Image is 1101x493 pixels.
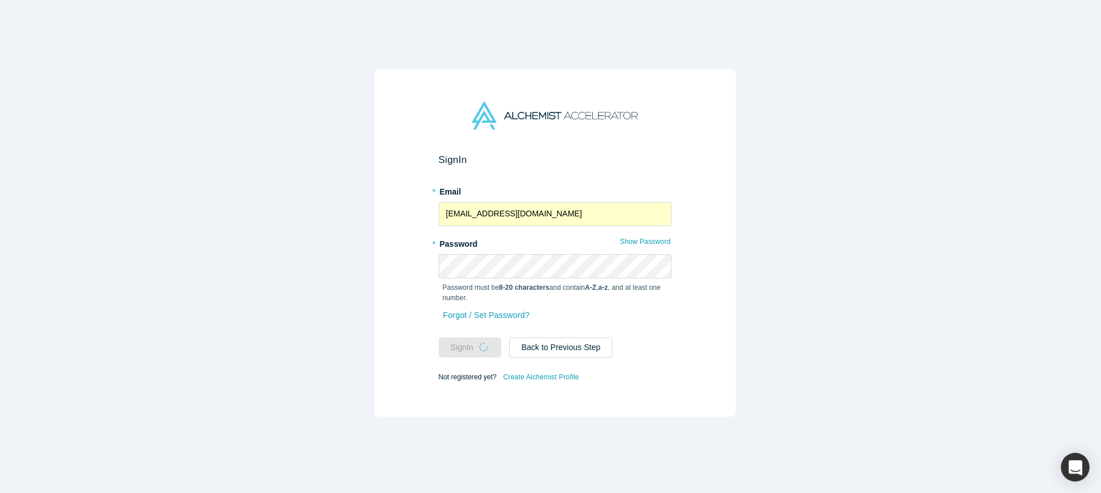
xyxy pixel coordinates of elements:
[439,372,497,381] span: Not registered yet?
[598,284,608,292] strong: a-z
[443,282,667,303] p: Password must be and contain , , and at least one number.
[502,370,579,385] a: Create Alchemist Profile
[443,305,530,325] a: Forgot / Set Password?
[439,154,671,166] h2: Sign In
[585,284,596,292] strong: A-Z
[439,182,671,198] label: Email
[499,284,549,292] strong: 8-20 characters
[509,337,612,358] button: Back to Previous Step
[439,234,671,250] label: Password
[619,234,671,249] button: Show Password
[439,337,502,358] button: SignIn
[472,102,637,130] img: Alchemist Accelerator Logo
